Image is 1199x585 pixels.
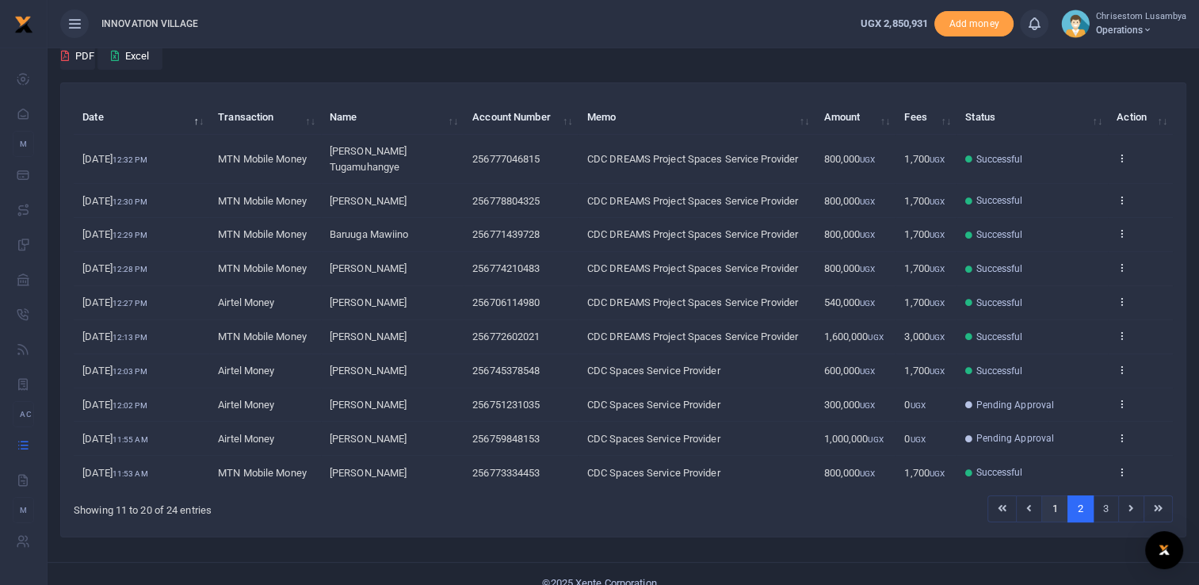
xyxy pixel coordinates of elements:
span: 256774210483 [472,262,540,274]
span: Airtel Money [218,296,274,308]
small: UGX [860,367,875,376]
span: Successful [976,227,1022,242]
small: UGX [860,197,875,206]
th: Date: activate to sort column descending [74,101,209,135]
span: [DATE] [82,262,147,274]
small: UGX [930,469,945,478]
small: UGX [868,333,883,342]
span: Airtel Money [218,365,274,377]
small: 12:30 PM [113,197,147,206]
small: UGX [930,299,945,308]
small: UGX [860,265,875,273]
span: 256771439728 [472,228,540,240]
span: [PERSON_NAME] [330,433,407,445]
small: UGX [860,469,875,478]
small: UGX [930,155,945,164]
span: Pending Approval [976,431,1054,445]
span: Successful [976,364,1022,378]
span: 256777046815 [472,153,540,165]
span: 0 [904,433,925,445]
th: Account Number: activate to sort column ascending [464,101,578,135]
span: CDC Spaces Service Provider [587,467,720,479]
span: CDC Spaces Service Provider [587,365,720,377]
span: MTN Mobile Money [218,153,307,165]
th: Memo: activate to sort column ascending [578,101,815,135]
span: [DATE] [82,331,147,342]
span: UGX 2,850,931 [861,17,928,29]
span: CDC DREAMS Project Spaces Service Provider [587,195,798,207]
span: 800,000 [823,153,875,165]
span: [DATE] [82,399,147,411]
small: 12:02 PM [113,401,147,410]
span: 256772602021 [472,331,540,342]
span: MTN Mobile Money [218,195,307,207]
span: 1,700 [904,195,945,207]
span: 600,000 [823,365,875,377]
span: 800,000 [823,262,875,274]
span: 800,000 [823,195,875,207]
span: 1,700 [904,262,945,274]
th: Name: activate to sort column ascending [321,101,464,135]
span: 256706114980 [472,296,540,308]
small: UGX [930,333,945,342]
span: [PERSON_NAME] [330,365,407,377]
small: UGX [860,299,875,308]
th: Transaction: activate to sort column ascending [209,101,321,135]
span: Pending Approval [976,398,1054,412]
button: Excel [97,43,162,70]
span: 1,000,000 [823,433,883,445]
span: MTN Mobile Money [218,228,307,240]
span: Successful [976,296,1022,310]
span: 1,700 [904,228,945,240]
span: Airtel Money [218,399,274,411]
span: 1,700 [904,365,945,377]
a: 1 [1041,495,1067,522]
small: 12:03 PM [113,367,147,376]
span: 256778804325 [472,195,540,207]
span: CDC Spaces Service Provider [587,399,720,411]
span: 1,700 [904,467,945,479]
a: logo-small logo-large logo-large [14,17,33,29]
small: UGX [930,231,945,239]
span: Successful [976,152,1022,166]
small: UGX [860,231,875,239]
a: UGX 2,850,931 [861,16,928,32]
span: [DATE] [82,365,147,377]
span: Add money [934,11,1014,37]
span: 3,000 [904,331,945,342]
span: 1,600,000 [823,331,883,342]
span: 256751231035 [472,399,540,411]
a: Add money [934,17,1014,29]
small: 11:55 AM [113,435,148,444]
span: CDC DREAMS Project Spaces Service Provider [587,331,798,342]
small: UGX [910,401,925,410]
div: Showing 11 to 20 of 24 entries [74,494,525,518]
small: 12:29 PM [113,231,147,239]
div: Open Intercom Messenger [1145,531,1183,569]
span: 800,000 [823,228,875,240]
span: 800,000 [823,467,875,479]
span: [DATE] [82,467,147,479]
span: Successful [976,193,1022,208]
span: [DATE] [82,296,147,308]
span: MTN Mobile Money [218,467,307,479]
span: [DATE] [82,195,147,207]
li: Toup your wallet [934,11,1014,37]
span: 256773334453 [472,467,540,479]
th: Amount: activate to sort column ascending [815,101,895,135]
span: INNOVATION VILLAGE [95,17,204,31]
small: UGX [930,367,945,376]
span: [PERSON_NAME] [330,399,407,411]
span: [PERSON_NAME] [330,296,407,308]
span: 256745378548 [472,365,540,377]
span: Successful [976,465,1022,480]
span: CDC Spaces Service Provider [587,433,720,445]
span: 540,000 [823,296,875,308]
span: MTN Mobile Money [218,331,307,342]
span: [PERSON_NAME] Tugamuhangye [330,145,407,173]
small: UGX [868,435,883,444]
span: Successful [976,262,1022,276]
span: CDC DREAMS Project Spaces Service Provider [587,153,798,165]
small: 12:32 PM [113,155,147,164]
span: [DATE] [82,153,147,165]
